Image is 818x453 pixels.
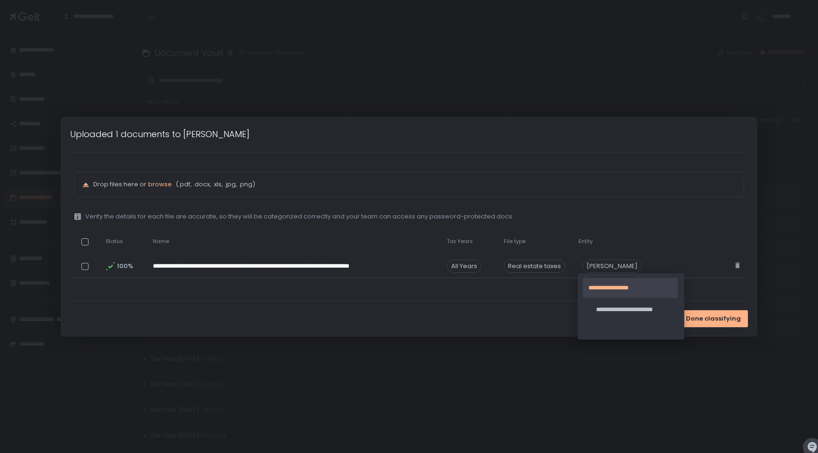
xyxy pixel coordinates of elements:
p: Drop files here or [93,180,736,189]
div: [PERSON_NAME] [582,260,642,273]
span: All Years [447,260,481,273]
div: Real estate taxes [504,260,565,273]
button: browse [148,180,172,189]
span: Done classifying [686,314,741,323]
span: Entity [578,238,593,245]
span: Verify the details for each file are accurate, so they will be categorized correctly and your tea... [85,212,514,221]
span: 100% [117,262,132,270]
span: Status [106,238,123,245]
h1: Uploaded 1 documents to [PERSON_NAME] [70,128,249,140]
span: Name [153,238,169,245]
span: Tax Years [447,238,473,245]
button: Done classifying [679,310,748,327]
span: File type [504,238,525,245]
span: (.pdf, .docx, .xls, .jpg, .png) [174,180,255,189]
